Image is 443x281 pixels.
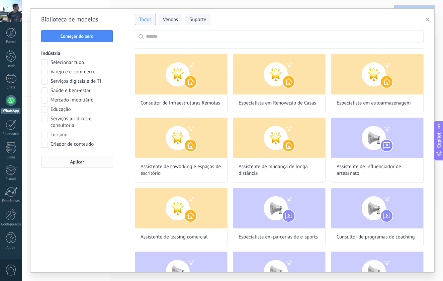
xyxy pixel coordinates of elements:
img: Consultor de programas de coaching [331,188,423,228]
img: Assistente de coworking e espaços de escritório [135,118,227,158]
img: Assistente de influenciador de artesanato [331,118,423,158]
img: Assistente de leasing comercial [135,188,227,228]
span: Começar do zero [60,34,93,39]
span: Mercado Imobiliário [51,97,94,103]
span: Consultor de Infraestruturas Remotas [141,100,220,107]
span: Aplicar [70,159,84,164]
div: Ajuda [1,246,21,250]
img: Consultor de Infraestruturas Remotas [135,54,227,94]
button: Aplicar [41,156,113,168]
span: Assistente de leasing comercial [141,234,208,240]
span: Assistente de influenciador de artesanato [337,163,418,177]
div: Listas [1,155,21,160]
span: Assistente de mudança de longa distância [239,163,320,177]
span: Varejo e e-commerce [51,69,95,75]
span: Serviços jurídicos e consultoria [51,116,113,129]
img: Assistente de mudança de longa distância [233,118,325,158]
div: Chats [1,85,21,90]
span: Vendas [163,16,178,23]
span: Saúde e bem-estar [51,87,91,94]
span: Copilot [436,132,442,148]
span: Todos [139,16,152,23]
h2: Biblioteca de modelos [41,14,113,25]
div: Estatísticas [1,199,21,203]
span: Especialista em Renovação de Casas [239,100,316,107]
div: Calendário [1,132,21,136]
div: WhatsApp [1,108,20,114]
button: Vendas [159,14,182,25]
span: Suporte [189,16,206,23]
button: Começar do zero [41,30,113,42]
span: Turismo [51,132,68,138]
h3: Indústria [41,50,113,57]
div: Leads [1,64,21,68]
span: Educação [51,106,71,113]
img: Especialista em Renovação de Casas [233,54,325,94]
button: Suporte [185,14,210,25]
div: Painel [1,40,21,44]
span: Criador de conteúdo [51,141,94,148]
span: Serviços digitais e de TI [51,78,101,85]
span: Assistente de coworking e espaços de escritório [141,163,222,177]
div: E-mail [1,177,21,182]
span: Especialista em parcerias de e-sports [239,234,318,240]
span: Selecionar tudo [51,59,84,66]
span: Consultor de programas de coaching [337,234,415,240]
span: Especialista em autoarmazenagem [337,100,411,107]
img: Especialista em autoarmazenagem [331,54,423,94]
img: Especialista em parcerias de e-sports [233,188,325,228]
button: Todos [135,14,156,25]
div: Configurações [1,222,21,227]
